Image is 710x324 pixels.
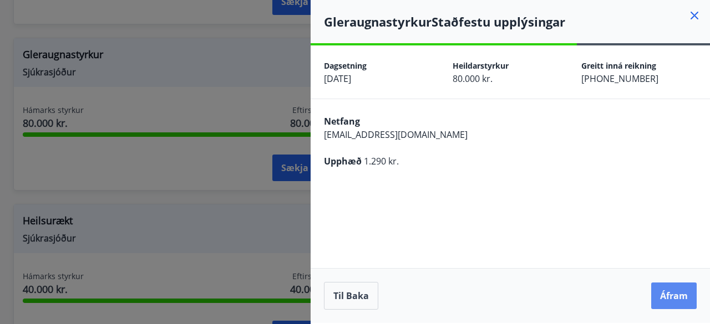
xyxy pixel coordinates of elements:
span: [EMAIL_ADDRESS][DOMAIN_NAME] [324,128,468,141]
span: Heildarstyrkur [453,60,509,71]
span: Greitt inná reikning [581,60,656,71]
span: [DATE] [324,73,351,85]
span: Netfang [324,115,360,127]
span: Upphæð [324,155,362,167]
span: 1.290 kr. [364,155,399,167]
span: 80.000 kr. [453,73,493,85]
span: Dagsetning [324,60,367,71]
h4: Gleraugnastyrkur Staðfestu upplýsingar [324,13,710,30]
button: Áfram [651,282,697,309]
button: Til baka [324,282,378,310]
span: [PHONE_NUMBER] [581,73,658,85]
